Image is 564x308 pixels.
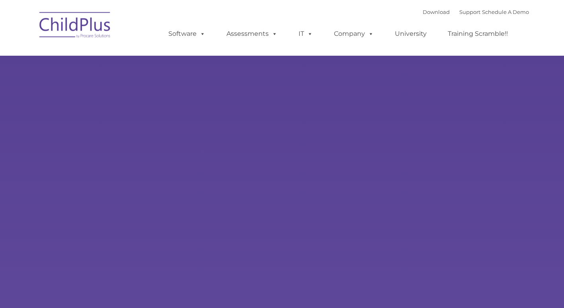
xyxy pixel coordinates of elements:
a: Company [326,26,382,42]
font: | [423,9,529,15]
a: Software [160,26,213,42]
a: Support [459,9,480,15]
a: IT [291,26,321,42]
a: University [387,26,435,42]
a: Download [423,9,450,15]
img: ChildPlus by Procare Solutions [35,6,115,46]
a: Schedule A Demo [482,9,529,15]
a: Assessments [219,26,285,42]
a: Training Scramble!! [440,26,516,42]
